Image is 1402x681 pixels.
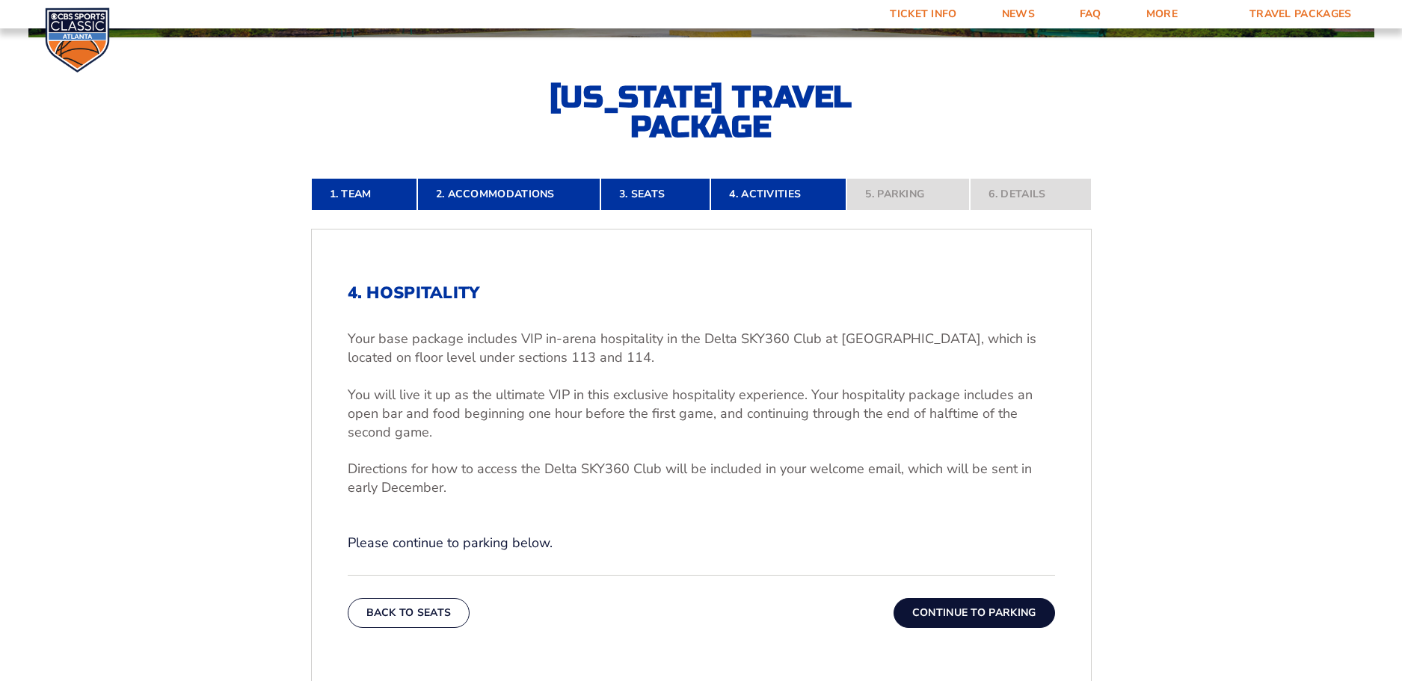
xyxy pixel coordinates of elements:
p: Directions for how to access the Delta SKY360 Club will be included in your welcome email, which ... [348,460,1055,497]
p: You will live it up as the ultimate VIP in this exclusive hospitality experience. Your hospitalit... [348,386,1055,443]
button: Back To Seats [348,598,470,628]
a: 2. Accommodations [417,178,600,211]
button: Continue To Parking [894,598,1055,628]
h2: 4. Hospitality [348,283,1055,303]
h2: [US_STATE] Travel Package [537,82,866,142]
p: Please continue to parking below. [348,534,1055,552]
p: Your base package includes VIP in-arena hospitality in the Delta SKY360 Club at [GEOGRAPHIC_DATA]... [348,330,1055,367]
a: 3. Seats [600,178,710,211]
a: 1. Team [311,178,417,211]
img: CBS Sports Classic [45,7,110,73]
